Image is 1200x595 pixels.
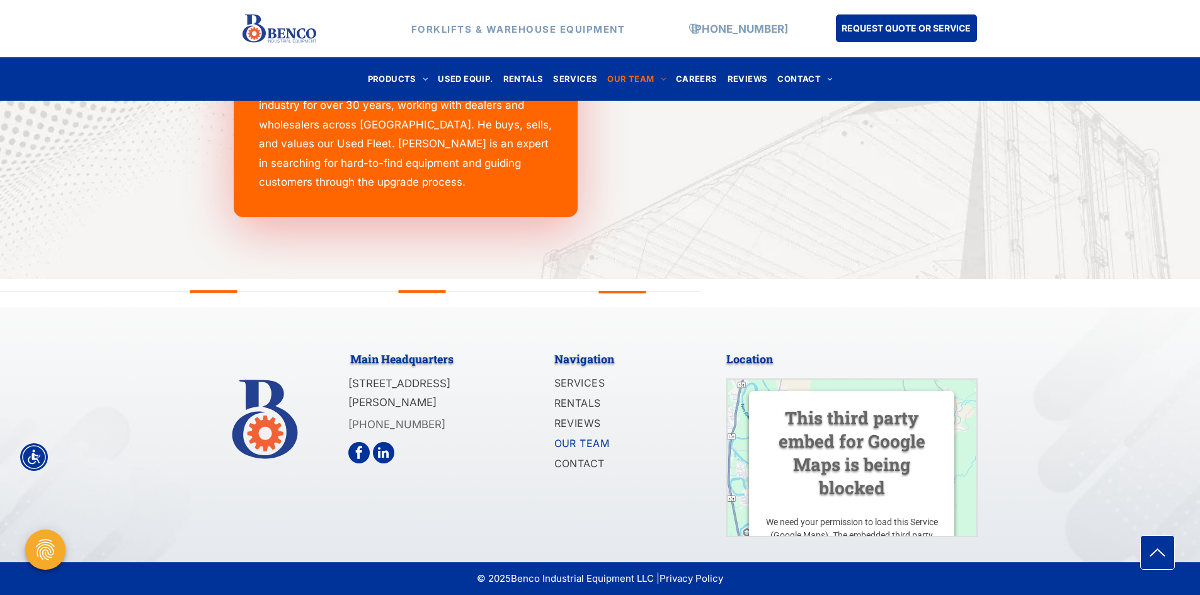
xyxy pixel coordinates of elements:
[764,405,939,499] h3: This third party embed for Google Maps is being blocked
[671,71,723,88] a: CAREERS
[554,374,690,394] a: SERVICES
[411,23,626,35] strong: FORKLIFTS & WAREHOUSE EQUIPMENT
[363,71,433,88] a: PRODUCTS
[498,71,549,88] a: RENTALS
[554,455,690,475] a: CONTACT
[602,71,671,88] a: OUR TEAM
[554,394,690,414] a: RENTALS
[373,442,394,463] a: linkedin
[836,14,977,42] a: REQUEST QUOTE OR SERVICE
[20,443,48,471] div: Accessibility Menu
[660,572,723,584] a: Privacy Policy
[348,442,370,463] a: facebook
[772,71,837,88] a: CONTACT
[764,515,939,581] p: We need your permission to load this Service (Google Maps). The embedded third party Service is n...
[726,351,773,366] span: Location
[728,380,977,581] img: Google maps preview image
[548,71,602,88] a: SERVICES
[350,351,454,366] span: Main Headquarters
[554,351,614,366] span: Navigation
[348,377,450,409] span: [STREET_ADDRESS][PERSON_NAME]
[842,16,971,40] span: REQUEST QUOTE OR SERVICE
[433,71,498,88] a: USED EQUIP.
[554,434,690,455] a: OUR TEAM
[691,22,788,35] a: [PHONE_NUMBER]
[348,418,445,431] a: [PHONE_NUMBER]
[477,572,511,586] span: © 2025
[511,572,723,584] span: Benco Industrial Equipment LLC |
[723,71,773,88] a: REVIEWS
[554,414,690,434] a: REVIEWS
